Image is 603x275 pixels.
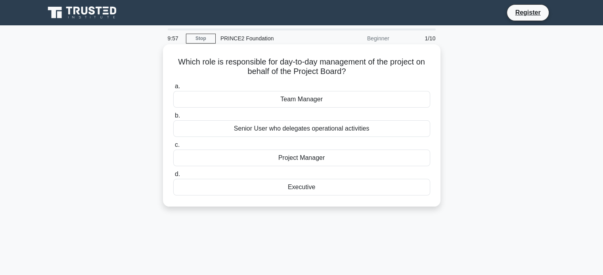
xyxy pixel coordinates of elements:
span: b. [175,112,180,119]
span: a. [175,83,180,89]
span: c. [175,141,180,148]
div: PRINCE2 Foundation [216,30,325,46]
div: Senior User who delegates operational activities [173,120,430,137]
span: d. [175,171,180,177]
a: Stop [186,34,216,44]
h5: Which role is responsible for day-to-day management of the project on behalf of the Project Board? [172,57,431,77]
div: Project Manager [173,150,430,166]
div: Beginner [325,30,394,46]
a: Register [510,8,545,17]
div: 1/10 [394,30,440,46]
div: Team Manager [173,91,430,108]
div: Executive [173,179,430,195]
div: 9:57 [163,30,186,46]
